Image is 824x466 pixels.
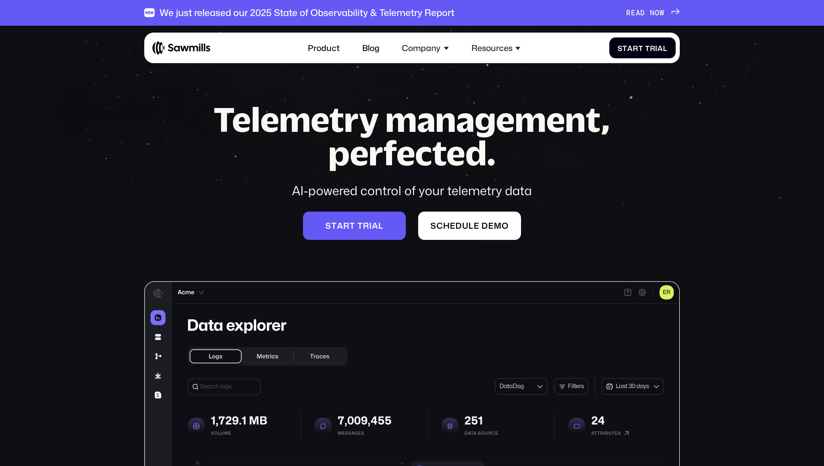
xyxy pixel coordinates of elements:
[369,221,372,231] span: i
[626,9,680,17] a: READNOW
[450,221,455,231] span: e
[660,9,664,17] span: W
[396,37,455,59] div: Company
[663,44,667,52] span: l
[650,44,656,52] span: r
[193,182,631,199] div: AI-powered control of your telemetry data
[301,37,345,59] a: Product
[193,103,631,169] h1: Telemetry management, perfected.
[471,43,512,53] div: Resources
[331,221,337,231] span: t
[650,9,655,17] span: N
[626,9,631,17] span: R
[402,43,441,53] div: Company
[378,221,383,231] span: l
[488,221,494,231] span: e
[618,44,623,52] span: S
[636,9,641,17] span: A
[356,37,385,59] a: Blog
[160,7,454,18] div: We just released our 2025 State of Observability & Telemetry Report
[343,221,350,231] span: r
[638,44,643,52] span: t
[494,221,502,231] span: m
[443,221,450,231] span: h
[363,221,369,231] span: r
[622,44,627,52] span: t
[645,44,650,52] span: T
[325,221,331,231] span: S
[350,221,355,231] span: t
[640,9,645,17] span: D
[468,221,474,231] span: l
[627,44,633,52] span: a
[372,221,378,231] span: a
[502,221,509,231] span: o
[655,9,660,17] span: O
[455,221,462,231] span: d
[655,44,657,52] span: i
[462,221,468,231] span: u
[430,221,436,231] span: S
[609,38,676,58] a: StartTrial
[337,221,343,231] span: a
[436,221,443,231] span: c
[303,212,406,240] a: Starttrial
[465,37,527,59] div: Resources
[418,212,521,240] a: Scheduledemo
[657,44,663,52] span: a
[633,44,638,52] span: r
[357,221,363,231] span: t
[474,221,479,231] span: e
[482,221,488,231] span: d
[631,9,636,17] span: E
